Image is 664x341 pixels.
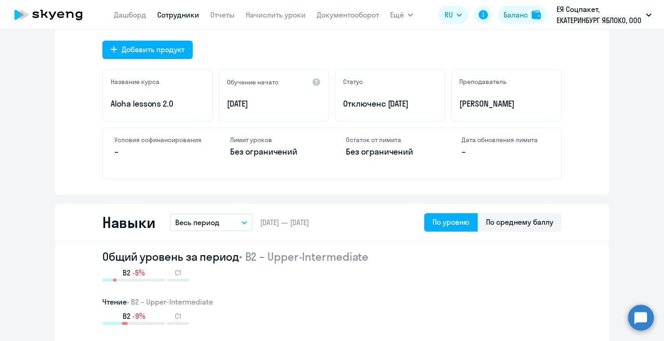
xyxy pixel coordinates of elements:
[132,311,145,321] span: -9%
[445,9,453,20] span: RU
[102,296,562,307] h3: Чтение
[552,4,656,26] button: ЕЯ Соцпакет, ЕКАТЕРИНБУРГ ЯБЛОКО, ООО
[346,136,434,144] h4: Остаток от лимита
[230,146,318,158] p: Без ограничений
[114,10,146,19] a: Дашборд
[557,4,642,26] p: ЕЯ Соцпакет, ЕКАТЕРИНБУРГ ЯБЛОКО, ООО
[227,98,321,110] p: [DATE]
[175,268,181,278] span: C1
[390,9,404,20] span: Ещё
[111,98,205,110] p: Aloha lessons 2.0
[390,6,413,24] button: Ещё
[157,10,199,19] a: Сотрудники
[175,311,181,321] span: C1
[132,268,145,278] span: -5%
[438,6,468,24] button: RU
[343,98,437,110] p: Отключен
[123,268,130,278] span: B2
[343,78,363,86] h5: Статус
[114,146,202,158] p: –
[230,136,318,144] h4: Лимит уроков
[462,146,550,158] p: –
[381,98,409,109] span: с [DATE]
[260,217,309,227] span: [DATE] — [DATE]
[462,136,550,144] h4: Дата обновления лимита
[114,136,202,144] h4: Условия софинансирования
[532,10,541,19] img: balance
[317,10,379,19] a: Документооборот
[346,146,434,158] p: Без ограничений
[102,213,155,232] h2: Навыки
[123,311,130,321] span: B2
[459,78,506,86] h5: Преподаватель
[433,216,469,227] div: По уровню
[111,78,160,86] h5: Название курса
[175,217,219,228] p: Весь период
[459,98,553,110] p: [PERSON_NAME]
[486,216,553,227] div: По среднему баллу
[239,250,369,263] span: • B2 – Upper-Intermediate
[122,44,184,55] div: Добавить продукт
[127,297,213,306] span: • B2 – Upper-Intermediate
[102,249,562,264] h2: Общий уровень за период
[102,41,193,59] button: Добавить продукт
[227,78,279,86] h5: Обучение начато
[210,10,235,19] a: Отчеты
[498,6,546,24] button: Балансbalance
[170,214,253,231] button: Весь период
[504,9,528,20] div: Баланс
[246,10,306,19] a: Начислить уроки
